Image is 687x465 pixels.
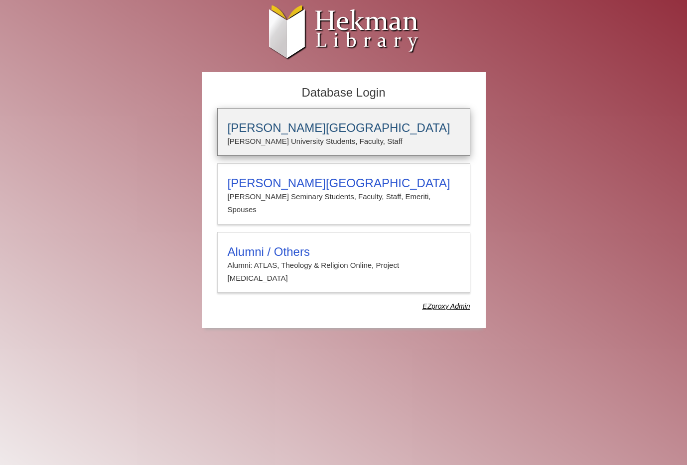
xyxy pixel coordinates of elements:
[217,163,470,225] a: [PERSON_NAME][GEOGRAPHIC_DATA][PERSON_NAME] Seminary Students, Faculty, Staff, Emeriti, Spouses
[212,83,475,103] h2: Database Login
[228,259,460,285] p: Alumni: ATLAS, Theology & Religion Online, Project [MEDICAL_DATA]
[228,135,460,148] p: [PERSON_NAME] University Students, Faculty, Staff
[217,108,470,156] a: [PERSON_NAME][GEOGRAPHIC_DATA][PERSON_NAME] University Students, Faculty, Staff
[228,245,460,259] h3: Alumni / Others
[228,121,460,135] h3: [PERSON_NAME][GEOGRAPHIC_DATA]
[228,190,460,217] p: [PERSON_NAME] Seminary Students, Faculty, Staff, Emeriti, Spouses
[228,176,460,190] h3: [PERSON_NAME][GEOGRAPHIC_DATA]
[422,302,470,310] dfn: Use Alumni login
[228,245,460,285] summary: Alumni / OthersAlumni: ATLAS, Theology & Religion Online, Project [MEDICAL_DATA]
